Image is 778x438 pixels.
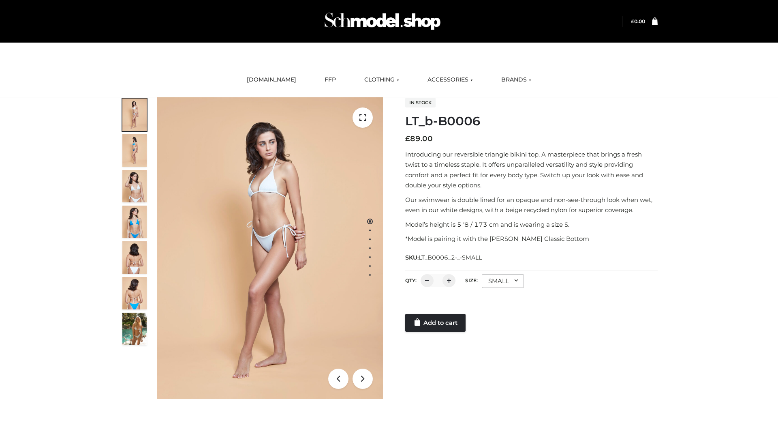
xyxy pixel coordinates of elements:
[465,277,478,283] label: Size:
[419,254,482,261] span: LT_B0006_2-_-SMALL
[405,219,658,230] p: Model’s height is 5 ‘8 / 173 cm and is wearing a size S.
[405,134,433,143] bdi: 89.00
[405,149,658,191] p: Introducing our reversible triangle bikini top. A masterpiece that brings a fresh twist to a time...
[358,71,405,89] a: CLOTHING
[322,5,443,37] img: Schmodel Admin 964
[122,99,147,131] img: ArielClassicBikiniTop_CloudNine_AzureSky_OW114ECO_1-scaled.jpg
[318,71,342,89] a: FFP
[405,234,658,244] p: *Model is pairing it with the [PERSON_NAME] Classic Bottom
[405,114,658,129] h1: LT_b-B0006
[405,195,658,215] p: Our swimwear is double lined for an opaque and non-see-through look when wet, even in our white d...
[122,313,147,345] img: Arieltop_CloudNine_AzureSky2.jpg
[495,71,537,89] a: BRANDS
[122,241,147,274] img: ArielClassicBikiniTop_CloudNine_AzureSky_OW114ECO_7-scaled.jpg
[405,277,417,283] label: QTY:
[122,277,147,309] img: ArielClassicBikiniTop_CloudNine_AzureSky_OW114ECO_8-scaled.jpg
[405,134,410,143] span: £
[241,71,302,89] a: [DOMAIN_NAME]
[631,18,645,24] bdi: 0.00
[405,253,483,262] span: SKU:
[122,206,147,238] img: ArielClassicBikiniTop_CloudNine_AzureSky_OW114ECO_4-scaled.jpg
[405,98,436,107] span: In stock
[122,134,147,167] img: ArielClassicBikiniTop_CloudNine_AzureSky_OW114ECO_2-scaled.jpg
[405,314,466,332] a: Add to cart
[421,71,479,89] a: ACCESSORIES
[631,18,645,24] a: £0.00
[631,18,634,24] span: £
[157,97,383,399] img: ArielClassicBikiniTop_CloudNine_AzureSky_OW114ECO_1
[482,274,524,288] div: SMALL
[122,170,147,202] img: ArielClassicBikiniTop_CloudNine_AzureSky_OW114ECO_3-scaled.jpg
